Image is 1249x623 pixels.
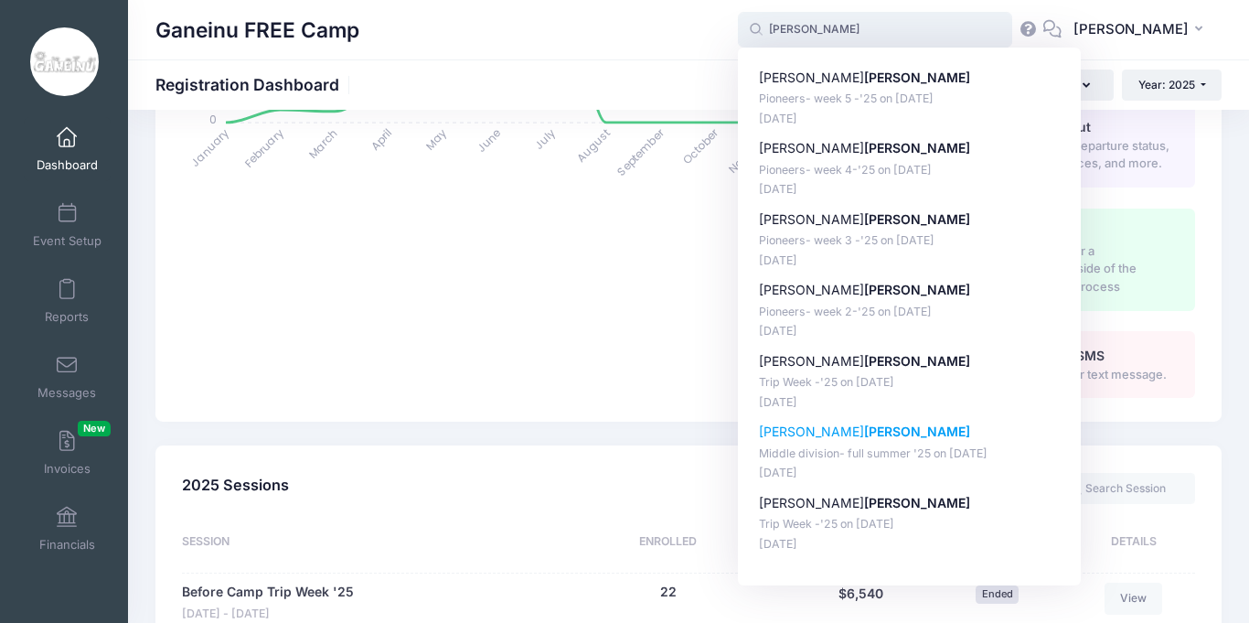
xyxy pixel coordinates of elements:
[1073,19,1189,39] span: [PERSON_NAME]
[759,304,1061,321] p: Pioneers- week 2-'25 on [DATE]
[759,91,1061,108] p: Pioneers- week 5 -'25 on [DATE]
[1058,473,1195,504] input: Search Session
[182,606,354,623] span: [DATE] - [DATE]
[759,69,1061,88] p: [PERSON_NAME]
[759,111,1061,128] p: [DATE]
[759,352,1061,371] p: [PERSON_NAME]
[368,124,395,152] tspan: April
[24,421,111,485] a: InvoicesNew
[155,75,355,94] h1: Registration Dashboard
[864,140,970,156] strong: [PERSON_NAME]
[759,252,1061,270] p: [DATE]
[531,124,559,152] tspan: July
[155,9,359,51] h1: Ganeinu FREE Camp
[759,394,1061,412] p: [DATE]
[759,494,1061,513] p: [PERSON_NAME]
[1063,533,1195,555] div: Details
[976,585,1019,603] span: Ended
[1122,70,1222,101] button: Year: 2025
[241,124,286,169] tspan: February
[759,465,1061,482] p: [DATE]
[474,124,504,155] tspan: June
[547,533,790,555] div: Enrolled
[679,124,722,167] tspan: October
[759,423,1061,442] p: [PERSON_NAME]
[209,112,217,127] tspan: 0
[24,193,111,257] a: Event Setup
[1138,78,1195,91] span: Year: 2025
[759,536,1061,553] p: [DATE]
[660,583,677,602] button: 22
[614,124,667,178] tspan: September
[182,476,289,494] span: 2025 Sessions
[1105,583,1163,614] a: View
[422,124,450,152] tspan: May
[24,497,111,561] a: Financials
[759,374,1061,392] p: Trip Week -'25 on [DATE]
[759,446,1061,463] p: Middle division- full summer '25 on [DATE]
[37,157,98,173] span: Dashboard
[573,125,613,165] tspan: August
[759,516,1061,533] p: Trip Week -'25 on [DATE]
[759,210,1061,230] p: [PERSON_NAME]
[759,281,1061,300] p: [PERSON_NAME]
[864,211,970,227] strong: [PERSON_NAME]
[30,27,99,96] img: Ganeinu FREE Camp
[33,233,101,249] span: Event Setup
[864,353,970,369] strong: [PERSON_NAME]
[24,345,111,409] a: Messages
[305,124,342,161] tspan: March
[182,533,547,555] div: Session
[78,421,111,436] span: New
[187,124,232,169] tspan: January
[759,181,1061,199] p: [DATE]
[864,424,970,439] strong: [PERSON_NAME]
[24,117,111,181] a: Dashboard
[790,583,932,622] div: $6,540
[45,309,89,325] span: Reports
[759,323,1061,340] p: [DATE]
[44,461,91,477] span: Invoices
[37,385,96,401] span: Messages
[738,12,1012,48] input: Search by First Name, Last Name, or Email...
[1062,9,1222,51] button: [PERSON_NAME]
[759,162,1061,179] p: Pioneers- week 4-'25 on [DATE]
[864,282,970,297] strong: [PERSON_NAME]
[182,583,354,602] a: Before Camp Trip Week '25
[864,495,970,510] strong: [PERSON_NAME]
[759,139,1061,158] p: [PERSON_NAME]
[24,269,111,333] a: Reports
[759,232,1061,250] p: Pioneers- week 3 -'25 on [DATE]
[39,537,95,553] span: Financials
[864,70,970,85] strong: [PERSON_NAME]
